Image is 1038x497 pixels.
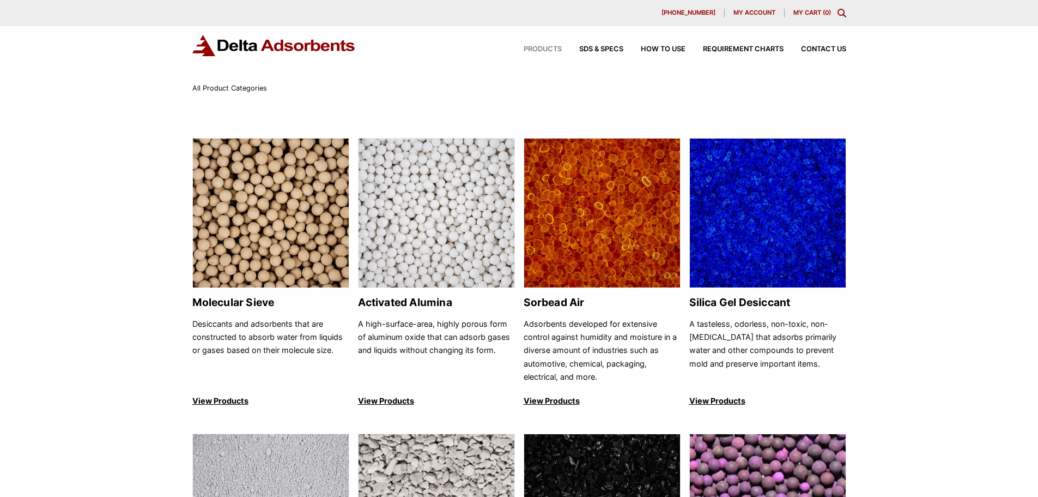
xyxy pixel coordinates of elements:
img: Activated Alumina [359,139,514,289]
span: [PHONE_NUMBER] [661,10,715,16]
img: Molecular Sieve [193,139,349,289]
span: SDS & SPECS [579,46,623,53]
img: Silica Gel Desiccant [690,139,846,289]
span: 0 [825,9,829,16]
a: Silica Gel Desiccant Silica Gel Desiccant A tasteless, odorless, non-toxic, non-[MEDICAL_DATA] th... [689,138,846,408]
p: View Products [192,394,349,408]
a: Activated Alumina Activated Alumina A high-surface-area, highly porous form of aluminum oxide tha... [358,138,515,408]
a: Products [506,46,562,53]
span: Requirement Charts [703,46,784,53]
a: My Cart (0) [793,9,831,16]
a: My account [725,9,785,17]
span: All Product Categories [192,84,267,92]
p: Adsorbents developed for extensive control against humidity and moisture in a diverse amount of i... [524,318,681,384]
p: A high-surface-area, highly porous form of aluminum oxide that can adsorb gases and liquids witho... [358,318,515,384]
h2: Sorbead Air [524,296,681,309]
span: How to Use [641,46,685,53]
a: Contact Us [784,46,846,53]
h2: Activated Alumina [358,296,515,309]
a: Molecular Sieve Molecular Sieve Desiccants and adsorbents that are constructed to absorb water fr... [192,138,349,408]
a: SDS & SPECS [562,46,623,53]
p: Desiccants and adsorbents that are constructed to absorb water from liquids or gases based on the... [192,318,349,384]
span: My account [733,10,775,16]
a: [PHONE_NUMBER] [653,9,725,17]
p: A tasteless, odorless, non-toxic, non-[MEDICAL_DATA] that adsorbs primarily water and other compo... [689,318,846,384]
span: Contact Us [801,46,846,53]
p: View Products [524,394,681,408]
img: Delta Adsorbents [192,35,356,56]
h2: Silica Gel Desiccant [689,296,846,309]
div: Toggle Modal Content [837,9,846,17]
p: View Products [689,394,846,408]
img: Sorbead Air [524,139,680,289]
a: Sorbead Air Sorbead Air Adsorbents developed for extensive control against humidity and moisture ... [524,138,681,408]
p: View Products [358,394,515,408]
a: How to Use [623,46,685,53]
span: Products [524,46,562,53]
h2: Molecular Sieve [192,296,349,309]
a: Requirement Charts [685,46,784,53]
